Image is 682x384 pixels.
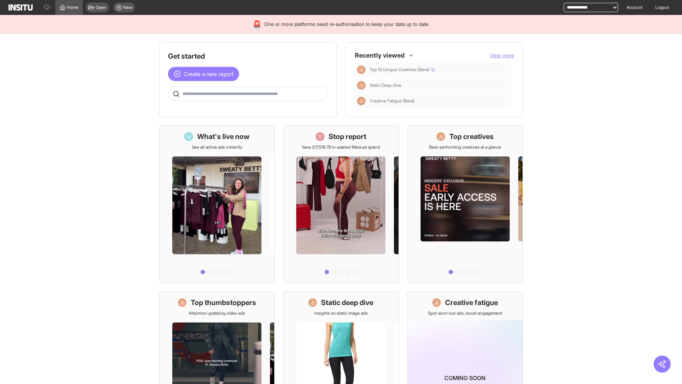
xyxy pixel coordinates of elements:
span: View more [490,52,514,58]
img: Logo [9,4,33,11]
div: 🚨 [253,19,261,29]
div: Insights [357,97,366,105]
span: One or more platforms need re-authorisation to keep your data up to date. [264,21,429,28]
p: Attention-grabbing video ads [189,310,245,316]
h1: Top creatives [449,132,494,142]
div: Insights [357,65,366,74]
h1: Static deep dive [321,298,373,308]
span: Static Deep Dive [370,82,508,88]
p: Save £17,516.79 in wasted Meta ad spend [302,144,380,150]
button: View more [490,52,514,59]
h1: Stop report [329,132,366,142]
p: Insights on static image ads [314,310,368,316]
button: Create a new report [168,67,239,81]
span: New [123,5,132,10]
span: Top 10 Unique Creatives [Beta] [370,67,508,73]
a: What's live nowSee all active ads instantly [159,126,275,283]
p: Best-performing creatives at a glance [429,144,501,150]
span: Creative Fatigue [Beta] [370,98,508,104]
a: Stop reportSave £17,516.79 in wasted Meta ad spend [283,126,399,283]
h1: What's live now [197,132,250,142]
span: Home [67,5,79,10]
span: Open [96,5,106,10]
div: Insights [357,81,366,90]
span: Top 10 Unique Creatives [Beta] [370,67,435,73]
h1: Get started [168,51,328,61]
span: Creative Fatigue [Beta] [370,98,415,104]
a: Top creativesBest-performing creatives at a glance [407,126,523,283]
p: See all active ads instantly [192,144,242,150]
span: Create a new report [184,70,233,78]
h1: Top thumbstoppers [191,298,256,308]
span: Static Deep Dive [370,82,401,88]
